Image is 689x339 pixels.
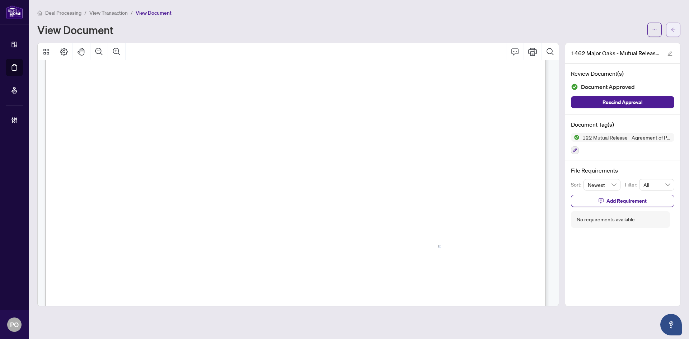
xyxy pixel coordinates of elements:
span: 1462 Major Oaks - Mutual Release [DATE] EXECUTED.pdf [571,49,661,57]
p: Sort: [571,181,583,189]
li: / [131,9,133,17]
span: Newest [588,179,617,190]
p: Filter: [625,181,639,189]
span: All [643,179,670,190]
button: Rescind Approval [571,96,674,108]
span: ellipsis [652,27,657,32]
span: Rescind Approval [603,96,643,108]
button: Add Requirement [571,195,674,207]
img: Status Icon [571,133,580,142]
span: View Transaction [89,10,128,16]
span: PO [10,320,19,330]
span: View Document [136,10,172,16]
h1: View Document [37,24,113,36]
div: No requirements available [577,216,635,223]
img: Document Status [571,83,578,90]
h4: Review Document(s) [571,69,674,78]
span: arrow-left [671,27,676,32]
img: logo [6,5,23,19]
span: home [37,10,42,15]
span: Deal Processing [45,10,81,16]
span: 122 Mutual Release - Agreement of Purchase and Sale [580,135,674,140]
span: Add Requirement [606,195,647,207]
h4: Document Tag(s) [571,120,674,129]
li: / [84,9,86,17]
h4: File Requirements [571,166,674,175]
button: Open asap [660,314,682,335]
span: edit [667,51,672,56]
span: Document Approved [581,82,635,92]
